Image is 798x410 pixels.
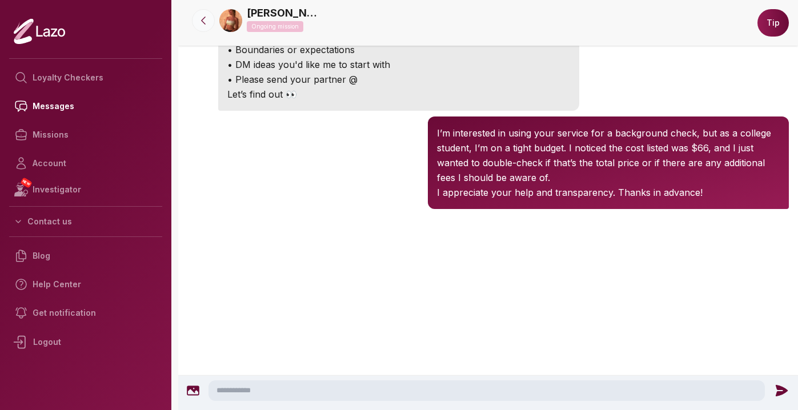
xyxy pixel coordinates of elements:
button: Tip [757,9,789,37]
span: NEW [20,177,33,188]
a: Account [9,149,162,178]
a: Blog [9,242,162,270]
div: Logout [9,327,162,357]
img: 5dd41377-3645-4864-a336-8eda7bc24f8f [219,9,242,32]
a: Loyalty Checkers [9,63,162,92]
button: Contact us [9,211,162,232]
p: Let’s find out 👀 [227,87,570,102]
p: • Please send your partner @ [227,72,570,87]
p: Ongoing mission [247,21,303,32]
a: Help Center [9,270,162,299]
a: NEWInvestigator [9,178,162,202]
p: I appreciate your help and transparency. Thanks in advance! [437,185,780,200]
p: • Boundaries or expectations [227,42,570,57]
p: • DM ideas you'd like me to start with [227,57,570,72]
a: Messages [9,92,162,120]
a: [PERSON_NAME] [247,5,321,21]
a: Get notification [9,299,162,327]
a: Missions [9,120,162,149]
p: I’m interested in using your service for a background check, but as a college student, I’m on a t... [437,126,780,185]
